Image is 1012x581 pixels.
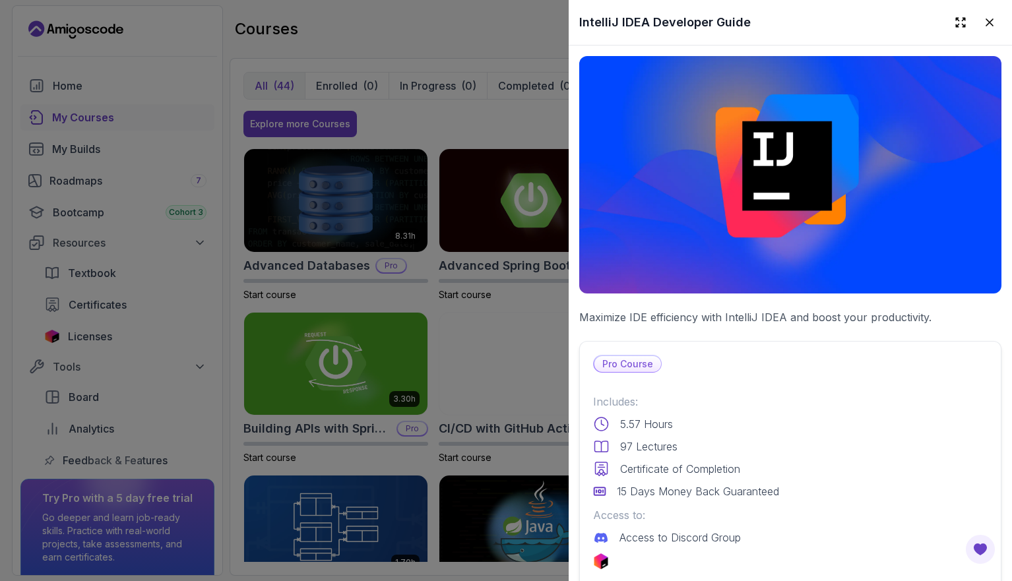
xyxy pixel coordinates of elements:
[594,356,661,372] p: Pro Course
[619,530,741,545] p: Access to Discord Group
[620,461,740,477] p: Certificate of Completion
[593,507,988,523] p: Access to:
[593,553,609,569] img: jetbrains logo
[949,11,972,34] button: Expand drawer
[930,499,1012,561] iframe: chat widget
[579,56,1001,293] img: intellij-developer-guide_thumbnail
[620,439,678,454] p: 97 Lectures
[579,309,1001,325] p: Maximize IDE efficiency with IntelliJ IDEA and boost your productivity.
[620,416,673,432] p: 5.57 Hours
[579,13,751,32] h2: IntelliJ IDEA Developer Guide
[593,394,988,410] p: Includes:
[617,483,779,499] p: 15 Days Money Back Guaranteed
